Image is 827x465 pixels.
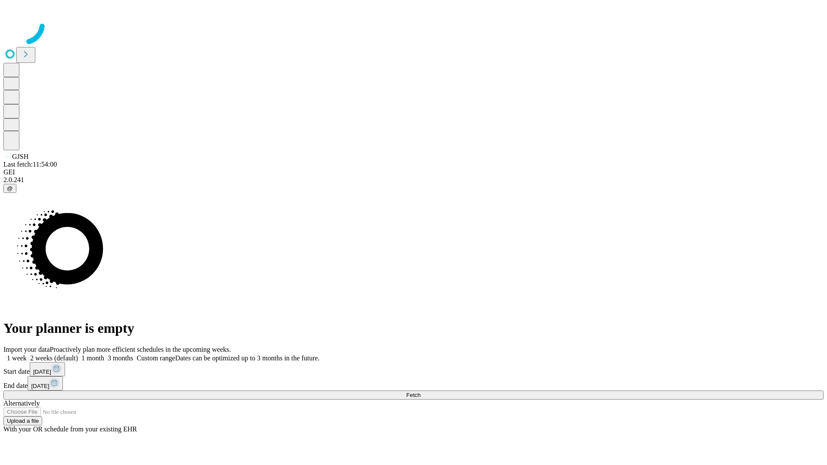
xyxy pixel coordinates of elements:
[3,184,16,193] button: @
[3,376,824,391] div: End date
[7,185,13,192] span: @
[50,346,231,353] span: Proactively plan more efficient schedules in the upcoming weeks.
[3,391,824,400] button: Fetch
[3,161,57,168] span: Last fetch: 11:54:00
[7,354,27,362] span: 1 week
[3,400,40,407] span: Alternatively
[31,383,49,389] span: [DATE]
[3,416,42,425] button: Upload a file
[3,362,824,376] div: Start date
[137,354,175,362] span: Custom range
[3,425,137,433] span: With your OR schedule from your existing EHR
[3,176,824,184] div: 2.0.241
[33,369,51,375] span: [DATE]
[108,354,133,362] span: 3 months
[3,320,824,336] h1: Your planner is empty
[3,346,50,353] span: Import your data
[30,354,78,362] span: 2 weeks (default)
[175,354,320,362] span: Dates can be optimized up to 3 months in the future.
[28,376,63,391] button: [DATE]
[12,153,28,160] span: GJSH
[406,392,420,398] span: Fetch
[3,168,824,176] div: GEI
[81,354,104,362] span: 1 month
[30,362,65,376] button: [DATE]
